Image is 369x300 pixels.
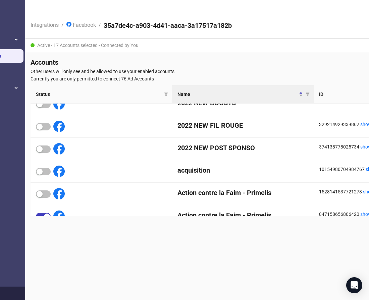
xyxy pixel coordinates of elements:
[177,143,308,153] h4: 2022 NEW POST SPONSO
[61,21,64,34] li: /
[164,92,168,96] span: filter
[36,91,161,98] span: Status
[346,277,362,293] div: Open Intercom Messenger
[304,89,311,99] span: filter
[172,85,314,104] th: Name
[306,92,310,96] span: filter
[29,21,60,28] a: Integrations
[104,21,232,30] h4: 35a7de4c-a903-4d41-aaca-3a17517a182b
[99,21,101,34] li: /
[177,211,308,220] h4: Action contre la Faim - Primelis
[177,91,298,98] span: Name
[163,89,169,99] span: filter
[65,21,97,28] a: Facebook
[177,166,308,175] h4: acquisition
[177,188,308,197] h4: Action contre la Faim - Primelis
[177,121,308,130] h4: 2022 NEW FIL ROUGE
